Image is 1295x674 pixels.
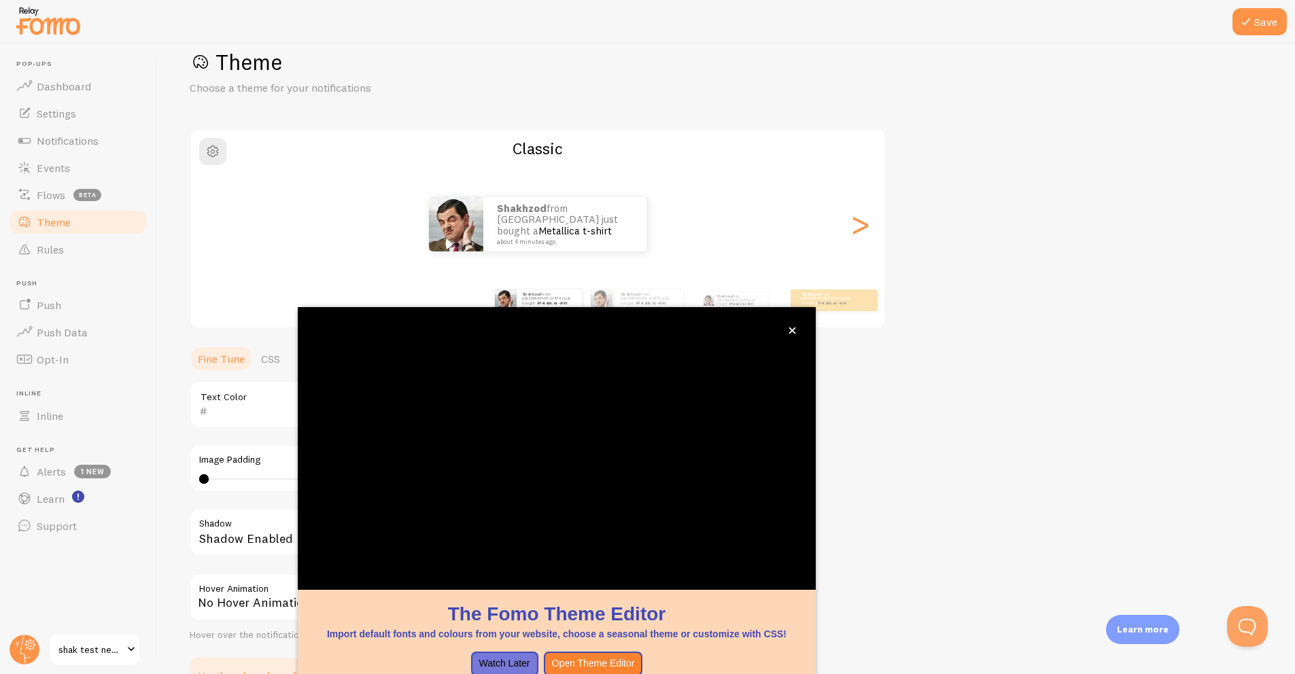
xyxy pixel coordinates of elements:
span: beta [73,189,101,201]
a: Settings [8,100,148,127]
div: No Hover Animation [190,573,598,621]
a: Dashboard [8,73,148,100]
a: Metallica t-shirt [730,302,753,306]
strong: Shakhzod [801,291,821,297]
a: Metallica t-shirt [538,224,612,237]
small: about 4 minutes ago [621,306,676,308]
a: Metallica t-shirt [637,300,666,306]
div: Learn more [1106,615,1179,644]
h1: The Fomo Theme Editor [314,601,799,627]
span: Learn [37,492,65,505]
a: Fine Tune [190,345,253,372]
label: Image Padding [199,454,588,466]
span: Notifications [37,134,99,147]
div: Hover over the notification for preview [190,629,598,641]
p: from [GEOGRAPHIC_DATA] just bought a [801,291,856,308]
small: about 4 minutes ago [497,238,629,245]
a: shak test new checkout [49,633,141,666]
span: Rules [37,243,64,256]
img: fomo-relay-logo-orange.svg [14,3,82,38]
a: Rules [8,236,148,263]
p: Learn more [1117,623,1169,636]
span: Opt-In [37,353,69,366]
span: Alerts [37,465,66,478]
a: Inline [8,402,148,429]
span: 1 new [74,465,111,478]
strong: Shakhzod [716,294,733,298]
strong: Shakhzod [497,202,547,215]
span: shak test new checkout [58,641,123,658]
div: Shadow Enabled [190,508,598,558]
span: Flows [37,188,65,202]
span: Push Data [37,325,88,339]
img: Fomo [429,197,483,251]
a: Notifications [8,127,148,154]
strong: Shakhzod [522,291,542,297]
img: Fomo [703,295,714,306]
img: Fomo [591,289,612,311]
a: Alerts 1 new [8,458,148,485]
h2: Classic [191,138,884,159]
a: Push [8,291,148,319]
span: Support [37,519,77,533]
a: Opt-In [8,346,148,373]
span: Push [16,279,148,288]
a: Metallica t-shirt [818,300,847,306]
a: Flows beta [8,181,148,209]
a: Learn [8,485,148,512]
span: Push [37,298,61,312]
span: Events [37,161,70,175]
span: Get Help [16,446,148,455]
span: Theme [37,215,71,229]
span: Pop-ups [16,60,148,69]
p: from [GEOGRAPHIC_DATA] just bought a [522,291,576,308]
span: Inline [37,409,63,423]
span: Settings [37,107,76,120]
a: Support [8,512,148,539]
iframe: Help Scout Beacon - Open [1227,606,1268,647]
a: Push Data [8,319,148,346]
a: Events [8,154,148,181]
img: Fomo [495,289,517,311]
a: Metallica t-shirt [538,300,568,306]
div: Next slide [852,175,868,273]
p: Import default fonts and colours from your website, choose a seasonal theme or customize with CSS! [314,627,799,641]
p: from [GEOGRAPHIC_DATA] just bought a [497,203,633,245]
svg: <p>Watch New Feature Tutorials!</p> [72,491,84,503]
small: about 4 minutes ago [801,306,854,308]
p: Choose a theme for your notifications [190,80,516,96]
button: close, [785,323,799,338]
small: about 4 minutes ago [522,306,575,308]
p: from [GEOGRAPHIC_DATA] just bought a [716,293,762,308]
strong: Shakhzod [621,291,640,297]
h1: Theme [190,48,1262,76]
a: Theme [8,209,148,236]
p: from [GEOGRAPHIC_DATA] just bought a [621,291,678,308]
span: Inline [16,389,148,398]
a: CSS [253,345,288,372]
span: Dashboard [37,79,91,93]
